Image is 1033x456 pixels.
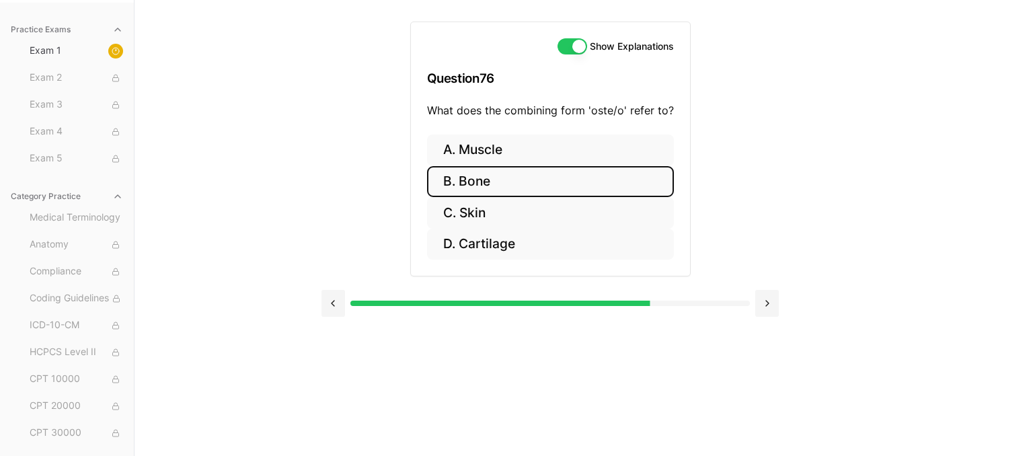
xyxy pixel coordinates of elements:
button: Exam 1 [24,40,128,62]
span: CPT 20000 [30,399,123,414]
button: HCPCS Level II [24,342,128,363]
button: CPT 10000 [24,369,128,390]
button: Category Practice [5,186,128,207]
button: Compliance [24,261,128,282]
span: HCPCS Level II [30,345,123,360]
button: CPT 20000 [24,395,128,417]
span: Medical Terminology [30,211,123,225]
button: A. Muscle [427,135,674,166]
span: Exam 4 [30,124,123,139]
button: B. Bone [427,166,674,198]
span: Exam 2 [30,71,123,85]
span: ICD-10-CM [30,318,123,333]
button: Anatomy [24,234,128,256]
button: Coding Guidelines [24,288,128,309]
button: ICD-10-CM [24,315,128,336]
h3: Question 76 [427,59,674,98]
span: Exam 3 [30,98,123,112]
label: Show Explanations [590,42,674,51]
span: Exam 5 [30,151,123,166]
span: Coding Guidelines [30,291,123,306]
button: Exam 2 [24,67,128,89]
p: What does the combining form 'oste/o' refer to? [427,102,674,118]
button: Exam 5 [24,148,128,169]
button: Exam 3 [24,94,128,116]
span: CPT 30000 [30,426,123,441]
span: CPT 10000 [30,372,123,387]
button: Medical Terminology [24,207,128,229]
button: Practice Exams [5,19,128,40]
button: D. Cartilage [427,229,674,260]
button: Exam 4 [24,121,128,143]
span: Compliance [30,264,123,279]
span: Anatomy [30,237,123,252]
button: C. Skin [427,197,674,229]
span: Exam 1 [30,44,123,59]
button: CPT 30000 [24,422,128,444]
